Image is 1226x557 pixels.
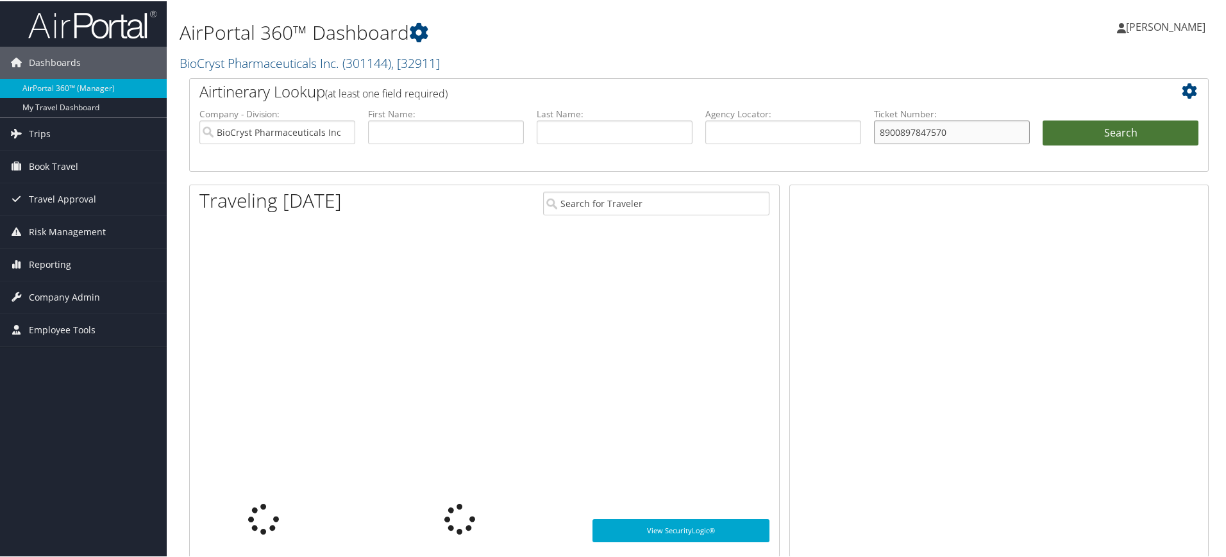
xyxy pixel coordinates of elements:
h1: AirPortal 360™ Dashboard [180,18,872,45]
a: BioCryst Pharmaceuticals Inc. [180,53,440,71]
label: Agency Locator: [705,106,861,119]
img: airportal-logo.png [28,8,156,38]
h2: Airtinerary Lookup [199,79,1114,101]
span: Risk Management [29,215,106,247]
span: Trips [29,117,51,149]
label: Ticket Number: [874,106,1030,119]
span: [PERSON_NAME] [1126,19,1205,33]
a: [PERSON_NAME] [1117,6,1218,45]
label: First Name: [368,106,524,119]
span: (at least one field required) [325,85,448,99]
span: Company Admin [29,280,100,312]
label: Company - Division: [199,106,355,119]
span: Reporting [29,247,71,279]
span: , [ 32911 ] [391,53,440,71]
span: Dashboards [29,46,81,78]
label: Last Name: [537,106,693,119]
span: Travel Approval [29,182,96,214]
span: Book Travel [29,149,78,181]
h1: Traveling [DATE] [199,186,342,213]
input: Search for Traveler [543,190,769,214]
span: ( 301144 ) [342,53,391,71]
span: Employee Tools [29,313,96,345]
button: Search [1043,119,1198,145]
a: View SecurityLogic® [592,518,769,541]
